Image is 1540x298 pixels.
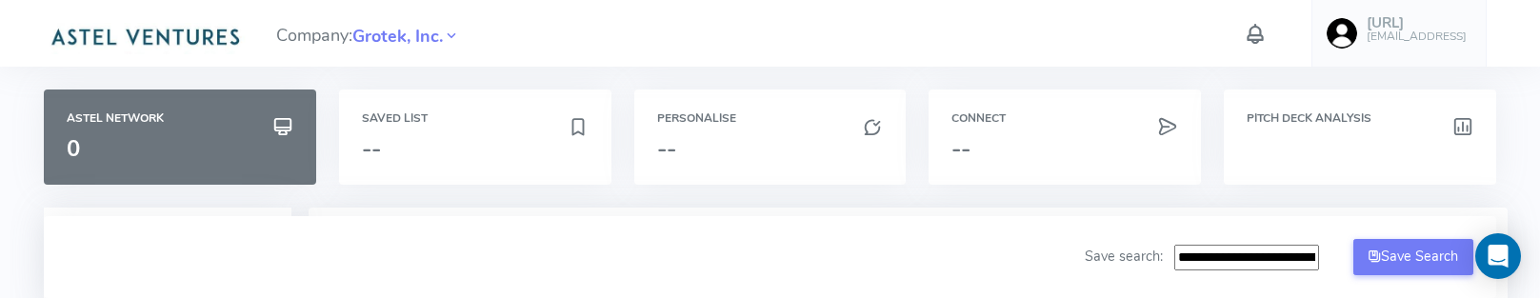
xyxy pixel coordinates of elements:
span: 0 [67,133,80,164]
a: Grotek, Inc. [352,24,443,47]
h6: [EMAIL_ADDRESS] [1367,30,1467,43]
h5: [URL] [1367,15,1467,31]
h6: Personalise [657,112,884,125]
button: Save Search [1353,239,1473,275]
span: Company: [276,17,460,50]
h6: Saved List [362,112,589,125]
h3: -- [951,136,1178,161]
h3: -- [657,136,884,161]
img: user-image [1327,18,1357,49]
span: Save search: [1085,247,1163,266]
h6: Pitch Deck Analysis [1247,112,1473,125]
h6: Connect [951,112,1178,125]
span: -- [362,133,381,164]
h6: Astel Network [67,112,293,125]
span: Grotek, Inc. [352,24,443,50]
div: Open Intercom Messenger [1475,233,1521,279]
